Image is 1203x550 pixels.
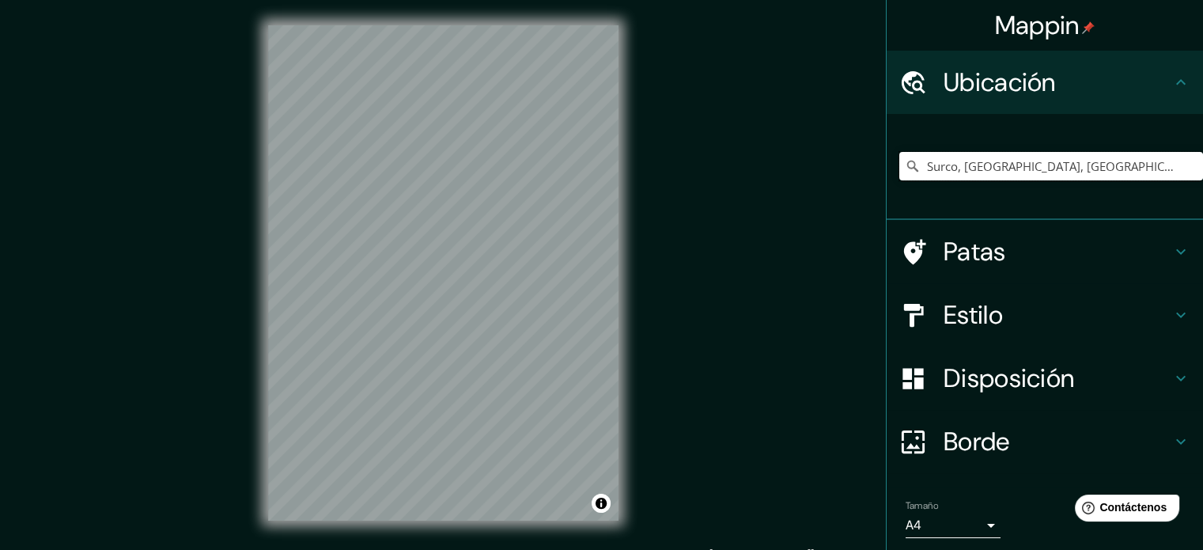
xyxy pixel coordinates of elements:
[906,499,938,512] font: Tamaño
[995,9,1080,42] font: Mappin
[1062,488,1186,533] iframe: Lanzador de widgets de ayuda
[944,298,1003,332] font: Estilo
[592,494,611,513] button: Activar o desactivar atribución
[887,347,1203,410] div: Disposición
[906,517,921,533] font: A4
[887,283,1203,347] div: Estilo
[944,425,1010,458] font: Borde
[899,152,1203,180] input: Elige tu ciudad o zona
[944,66,1056,99] font: Ubicación
[268,25,619,521] canvas: Mapa
[944,362,1074,395] font: Disposición
[944,235,1006,268] font: Patas
[887,51,1203,114] div: Ubicación
[887,220,1203,283] div: Patas
[887,410,1203,473] div: Borde
[906,513,1001,538] div: A4
[1082,21,1095,34] img: pin-icon.png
